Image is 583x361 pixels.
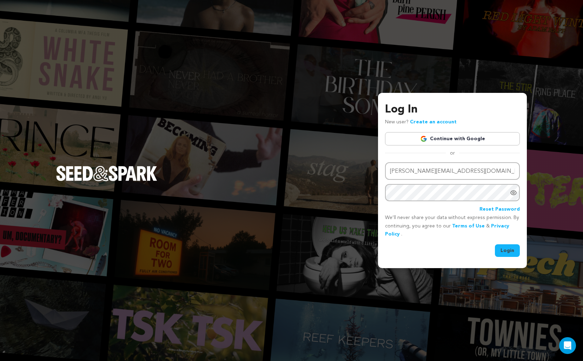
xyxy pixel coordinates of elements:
h3: Log In [385,101,520,118]
a: Continue with Google [385,132,520,145]
a: Show password as plain text. Warning: this will display your password on the screen. [510,189,517,196]
a: Terms of Use [452,224,485,229]
p: New user? [385,118,457,127]
div: Open Intercom Messenger [559,337,576,354]
img: Google logo [420,135,427,142]
input: Email address [385,162,520,180]
a: Seed&Spark Homepage [56,166,157,195]
button: Login [495,244,520,257]
span: or [446,150,459,157]
a: Reset Password [479,205,520,214]
p: We’ll never share your data without express permission. By continuing, you agree to our & . [385,214,520,239]
a: Create an account [410,120,457,124]
img: Seed&Spark Logo [56,166,157,181]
